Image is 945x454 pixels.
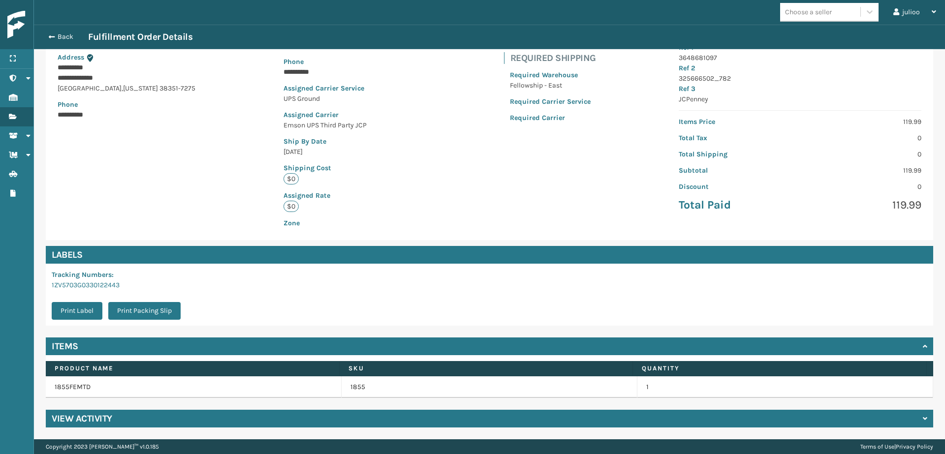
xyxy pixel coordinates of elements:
p: Ref 3 [679,84,921,94]
p: $0 [283,201,299,212]
h3: Fulfillment Order Details [88,31,192,43]
p: Zone [283,218,421,228]
p: Subtotal [679,165,794,176]
p: JCPenney [679,94,921,104]
p: Total Shipping [679,149,794,159]
p: Required Carrier Service [510,96,591,107]
h4: Required Shipping [510,52,597,64]
label: SKU [348,364,624,373]
button: Print Packing Slip [108,302,181,320]
p: 3648681097 [679,53,921,63]
p: UPS Ground [283,93,421,104]
span: [GEOGRAPHIC_DATA] [58,84,122,92]
p: 0 [806,149,921,159]
p: Total Tax [679,133,794,143]
p: Emson UPS Third Party JCP [283,120,421,130]
div: Choose a seller [785,7,832,17]
span: [US_STATE] [123,84,158,92]
p: Assigned Carrier [283,110,421,120]
p: Phone [283,57,421,67]
p: [DATE] [283,147,421,157]
p: Ref 2 [679,63,921,73]
a: Privacy Policy [896,443,933,450]
p: Items Price [679,117,794,127]
a: 1855 [350,382,365,392]
p: Ship By Date [283,136,421,147]
h4: View Activity [52,413,112,424]
p: 0 [806,182,921,192]
h4: Labels [46,246,933,264]
p: Total Paid [679,198,794,212]
button: Print Label [52,302,102,320]
p: Assigned Rate [283,190,421,201]
label: Quantity [642,364,917,373]
p: $0 [283,173,299,184]
span: 38351-7275 [159,84,195,92]
p: 119.99 [806,198,921,212]
h4: Items [52,340,78,352]
p: 119.99 [806,117,921,127]
p: Assigned Carrier Service [283,83,421,93]
p: Copyright 2023 [PERSON_NAME]™ v 1.0.185 [46,439,159,454]
p: Discount [679,182,794,192]
p: 119.99 [806,165,921,176]
p: 325666502_782 [679,73,921,84]
span: Tracking Numbers : [52,271,114,279]
p: Phone [58,99,195,110]
span: Address [58,53,84,61]
p: Required Carrier [510,113,591,123]
a: Terms of Use [860,443,894,450]
p: 0 [806,133,921,143]
p: Required Warehouse [510,70,591,80]
p: Shipping Cost [283,163,421,173]
p: Fellowship - East [510,80,591,91]
div: | [860,439,933,454]
img: logo [7,11,96,39]
td: 1855FEMTD [46,376,342,398]
td: 1 [637,376,933,398]
label: Product Name [55,364,330,373]
a: 1ZV5703G0330122443 [52,281,120,289]
button: Back [43,32,88,41]
span: , [122,84,123,92]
